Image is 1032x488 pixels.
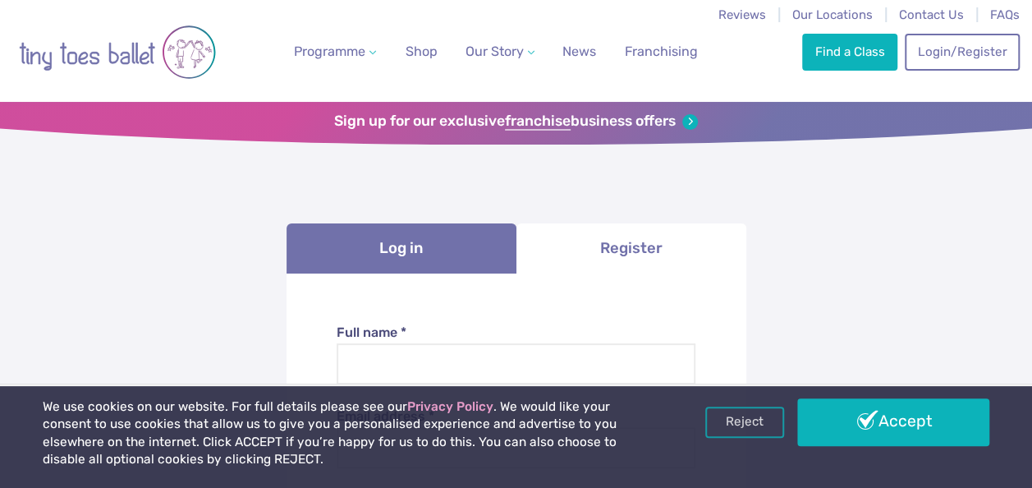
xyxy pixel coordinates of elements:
a: FAQs [990,7,1020,22]
a: Programme [287,35,383,68]
a: Login/Register [905,34,1020,70]
a: Reviews [718,7,766,22]
p: We use cookies on our website. For full details please see our . We would like your consent to us... [43,398,658,469]
strong: franchise [505,113,571,131]
a: Find a Class [802,34,897,70]
a: Log in [287,223,516,274]
a: Privacy Policy [407,399,493,414]
span: Programme [294,44,365,59]
a: Our Locations [792,7,873,22]
a: Contact Us [899,7,964,22]
a: Accept [797,398,989,446]
a: News [556,35,603,68]
a: Reject [705,407,784,438]
a: Shop [399,35,444,68]
span: Shop [406,44,438,59]
a: Sign up for our exclusivefranchisebusiness offers [334,113,698,131]
span: Our Story [466,44,524,59]
span: News [562,44,596,59]
label: Full name * [337,324,695,342]
img: tiny toes ballet [19,11,216,94]
a: Our Story [459,35,541,68]
span: Franchising [625,44,698,59]
a: Franchising [618,35,704,68]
